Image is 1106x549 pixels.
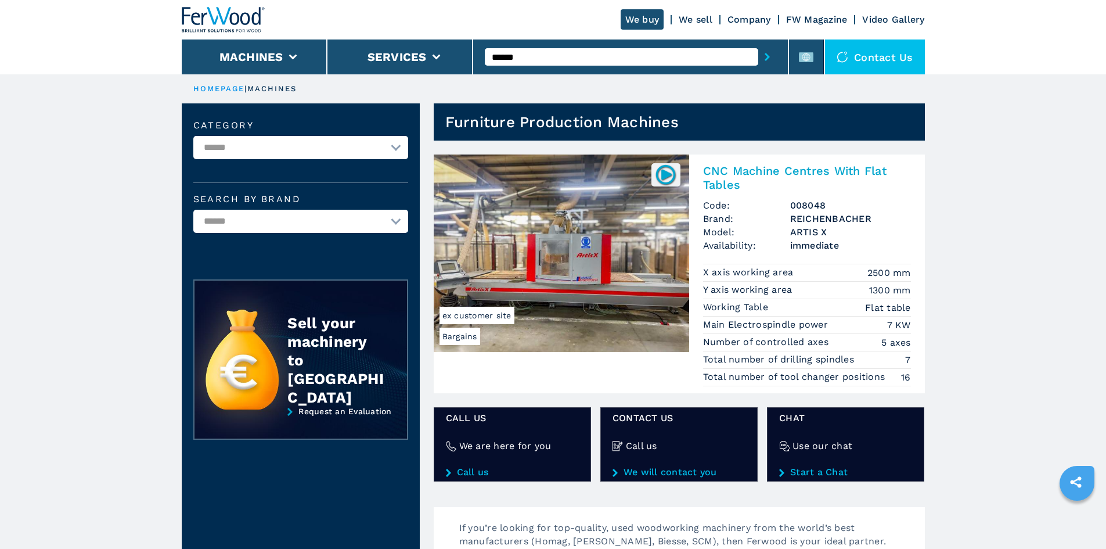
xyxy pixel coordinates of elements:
p: Y axis working area [703,284,795,296]
img: Contact us [837,51,848,63]
a: We will contact you [613,467,745,478]
em: Flat table [865,301,911,314]
span: CONTACT US [613,411,745,425]
span: Availability: [703,239,790,252]
iframe: Chat [1057,497,1097,540]
span: immediate [790,239,911,252]
a: Company [727,14,771,25]
a: Call us [446,467,579,478]
h4: Call us [626,439,657,453]
p: Total number of drilling spindles [703,353,858,366]
a: We buy [621,9,664,30]
button: Services [368,50,427,64]
h2: CNC Machine Centres With Flat Tables [703,164,911,192]
h4: Use our chat [792,439,852,453]
a: HOMEPAGE [193,84,245,93]
img: Use our chat [779,441,790,451]
span: Chat [779,411,912,425]
span: | [244,84,247,93]
label: Search by brand [193,195,408,204]
p: Total number of tool changer positions [703,371,888,383]
span: Code: [703,199,790,212]
a: We sell [679,14,712,25]
a: Request an Evaluation [193,407,408,448]
h3: 008048 [790,199,911,212]
a: FW Magazine [786,14,848,25]
em: 2500 mm [867,266,911,279]
span: Model: [703,225,790,239]
a: sharethis [1061,468,1090,497]
button: submit-button [758,44,776,70]
img: We are here for you [446,441,456,451]
a: Video Gallery [862,14,924,25]
img: Ferwood [182,7,265,33]
span: Call us [446,411,579,425]
p: Working Table [703,301,772,314]
p: machines [247,84,297,94]
img: Call us [613,441,623,451]
div: Contact us [825,40,925,74]
p: Main Electrospindle power [703,318,831,331]
h4: We are here for you [459,439,552,453]
em: 7 KW [887,318,911,332]
h3: REICHENBACHER [790,212,911,225]
a: CNC Machine Centres With Flat Tables REICHENBACHER ARTIS XBargainsex customer site008048CNC Machi... [434,155,925,393]
label: Category [193,121,408,130]
em: 16 [901,371,911,384]
a: Start a Chat [779,467,912,478]
h1: Furniture Production Machines [445,113,679,131]
span: Bargains [439,328,480,345]
span: Brand: [703,212,790,225]
em: 5 axes [881,336,911,349]
div: Sell your machinery to [GEOGRAPHIC_DATA] [287,314,384,407]
img: 008048 [654,163,677,186]
img: CNC Machine Centres With Flat Tables REICHENBACHER ARTIS X [434,155,689,352]
em: 1300 mm [869,284,911,297]
h3: ARTIS X [790,225,911,239]
em: 7 [905,353,910,367]
p: Number of controlled axes [703,336,832,349]
button: Machines [219,50,283,64]
span: ex customer site [439,307,514,324]
p: X axis working area [703,266,797,279]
